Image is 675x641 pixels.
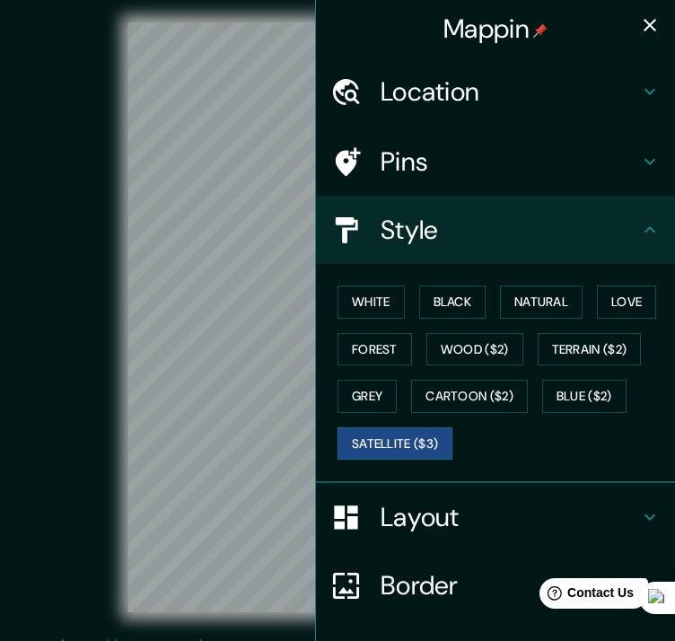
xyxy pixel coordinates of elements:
[381,214,639,246] h4: Style
[128,22,546,612] canvas: Map
[533,23,548,38] img: pin-icon.png
[411,380,528,413] button: Cartoon ($2)
[542,380,627,413] button: Blue ($2)
[381,501,639,533] h4: Layout
[515,571,655,621] iframe: Help widget launcher
[337,285,405,319] button: White
[337,333,412,366] button: Forest
[381,75,639,108] h4: Location
[316,57,675,126] div: Location
[443,13,548,45] h4: Mappin
[538,333,642,366] button: Terrain ($2)
[426,333,523,366] button: Wood ($2)
[316,127,675,196] div: Pins
[316,483,675,551] div: Layout
[381,145,639,178] h4: Pins
[337,427,452,461] button: Satellite ($3)
[316,551,675,619] div: Border
[500,285,583,319] button: Natural
[597,285,656,319] button: Love
[419,285,487,319] button: Black
[381,569,639,601] h4: Border
[316,196,675,264] div: Style
[337,380,397,413] button: Grey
